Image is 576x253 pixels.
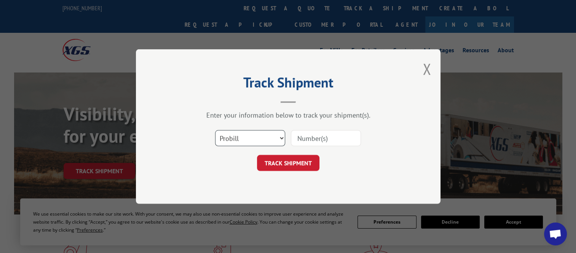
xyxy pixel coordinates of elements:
[544,222,567,245] div: Open chat
[174,77,402,92] h2: Track Shipment
[174,111,402,119] div: Enter your information below to track your shipment(s).
[291,130,361,146] input: Number(s)
[423,59,431,79] button: Close modal
[257,155,319,171] button: TRACK SHIPMENT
